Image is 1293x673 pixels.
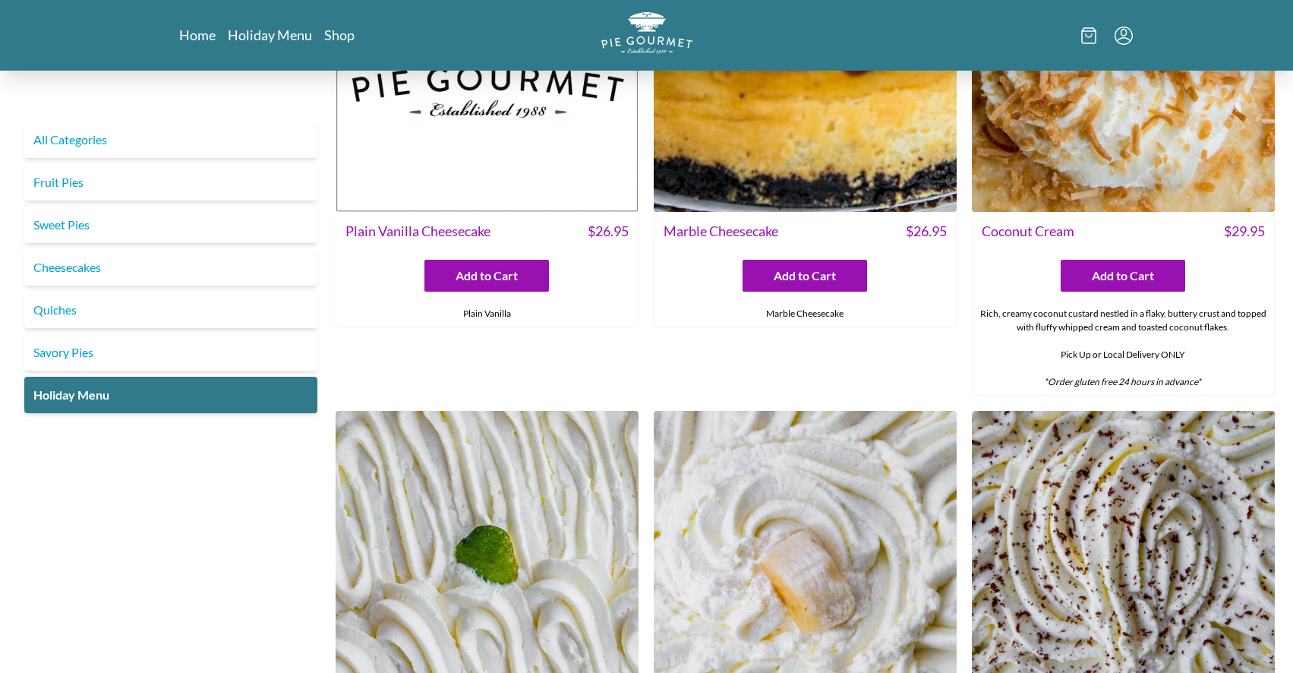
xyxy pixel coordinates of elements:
span: Plain Vanilla Cheesecake [345,221,490,242]
div: Plain Vanilla [336,301,638,327]
a: Holiday Menu [228,26,312,44]
button: Add to Cart [743,260,867,292]
a: Savory Pies [24,334,317,371]
button: Menu [1115,27,1133,45]
a: Shop [324,26,355,44]
span: Coconut Cream [982,221,1074,242]
span: Add to Cart [1092,267,1154,285]
a: Holiday Menu [24,377,317,413]
a: Fruit Pies [24,164,317,201]
div: Rich, creamy coconut custard nestled in a flaky, buttery crust and topped with fluffy whipped cre... [973,301,1274,395]
button: Add to Cart [424,260,549,292]
a: Quiches [24,292,317,328]
span: Add to Cart [456,267,518,285]
a: Home [179,26,216,44]
em: *Order gluten free 24 hours in advance* [1044,376,1201,387]
div: Marble Cheesecake [654,301,956,327]
a: Cheesecakes [24,249,317,286]
span: $ 26.95 [588,221,629,242]
button: Add to Cart [1061,260,1185,292]
span: Marble Cheesecake [664,221,778,242]
a: Logo [601,12,692,58]
span: Add to Cart [774,267,836,285]
a: All Categories [24,122,317,158]
a: Sweet Pies [24,207,317,243]
span: $ 26.95 [906,221,947,242]
span: $ 29.95 [1224,221,1265,242]
img: logo [601,12,692,54]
